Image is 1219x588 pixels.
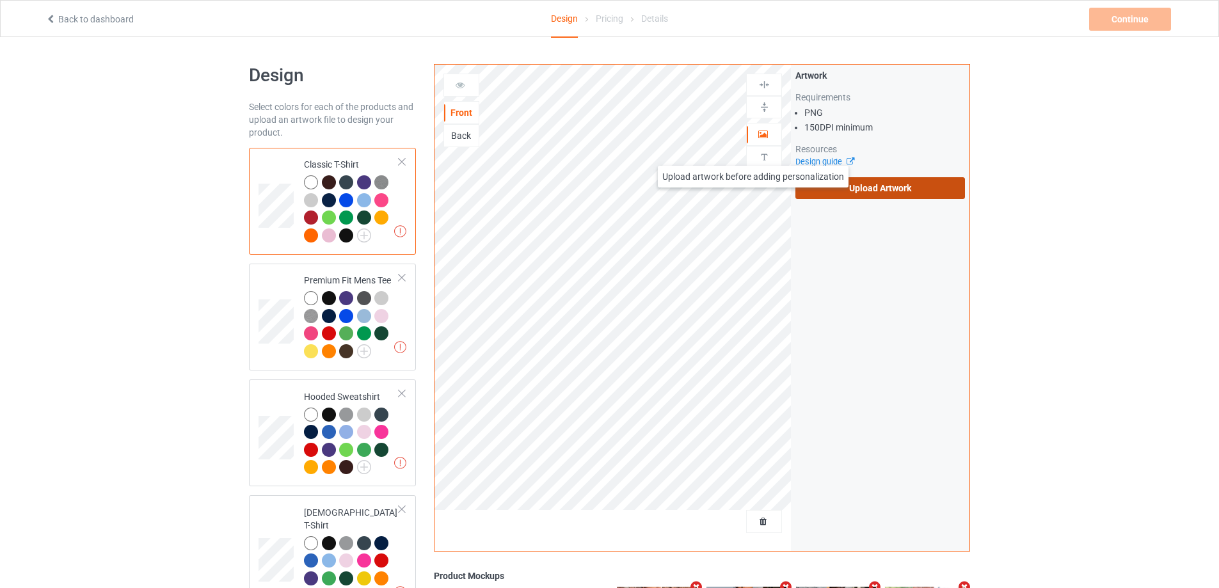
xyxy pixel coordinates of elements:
[795,91,965,104] div: Requirements
[596,1,623,36] div: Pricing
[374,175,388,189] img: heather_texture.png
[249,64,416,87] h1: Design
[444,129,479,142] div: Back
[795,177,965,199] label: Upload Artwork
[45,14,134,24] a: Back to dashboard
[641,1,668,36] div: Details
[357,460,371,474] img: svg+xml;base64,PD94bWwgdmVyc2lvbj0iMS4wIiBlbmNvZGluZz0iVVRGLTgiPz4KPHN2ZyB3aWR0aD0iMjJweCIgaGVpZ2...
[444,106,479,119] div: Front
[434,569,970,582] div: Product Mockups
[394,225,406,237] img: exclamation icon
[249,264,416,370] div: Premium Fit Mens Tee
[758,101,770,113] img: svg%3E%0A
[304,309,318,323] img: heather_texture.png
[394,457,406,469] img: exclamation icon
[304,390,399,473] div: Hooded Sweatshirt
[795,143,965,155] div: Resources
[551,1,578,38] div: Design
[758,79,770,91] img: svg%3E%0A
[804,121,965,134] li: 150 DPI minimum
[357,344,371,358] img: svg+xml;base64,PD94bWwgdmVyc2lvbj0iMS4wIiBlbmNvZGluZz0iVVRGLTgiPz4KPHN2ZyB3aWR0aD0iMjJweCIgaGVpZ2...
[658,166,849,187] div: Upload artwork before adding personalization
[758,151,770,163] img: svg%3E%0A
[249,379,416,486] div: Hooded Sweatshirt
[304,158,399,241] div: Classic T-Shirt
[795,157,854,166] a: Design guide
[394,341,406,353] img: exclamation icon
[249,100,416,139] div: Select colors for each of the products and upload an artwork file to design your product.
[804,106,965,119] li: PNG
[357,228,371,242] img: svg+xml;base64,PD94bWwgdmVyc2lvbj0iMS4wIiBlbmNvZGluZz0iVVRGLTgiPz4KPHN2ZyB3aWR0aD0iMjJweCIgaGVpZ2...
[304,274,399,357] div: Premium Fit Mens Tee
[249,148,416,255] div: Classic T-Shirt
[795,69,965,82] div: Artwork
